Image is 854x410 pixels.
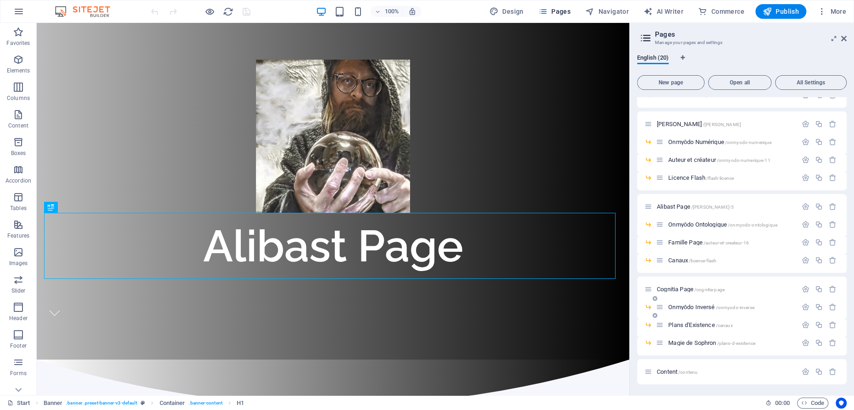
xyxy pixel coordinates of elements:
span: Click to open page [668,156,770,163]
i: On resize automatically adjust zoom level to fit chosen device. [408,7,416,16]
p: Columns [7,94,30,102]
span: Click to open page [668,239,749,246]
div: Settings [802,256,810,264]
div: Duplicate [815,339,823,347]
div: Settings [802,368,810,376]
div: Remove [829,339,837,347]
div: Duplicate [815,156,823,164]
button: More [814,4,850,19]
span: Publish [763,7,799,16]
span: Code [801,398,824,409]
span: Onmyōdo Inversé [668,304,754,310]
button: Usercentrics [836,398,847,409]
p: Accordion [6,177,31,184]
div: Remove [829,203,837,211]
div: Settings [802,221,810,228]
span: /cognitia-page [694,287,725,292]
span: Cognitia Page [657,286,725,293]
div: Remove [829,156,837,164]
div: Settings [802,339,810,347]
div: Settings [802,321,810,329]
span: English (20) [637,52,669,65]
p: Forms [10,370,27,377]
a: Click to cancel selection. Double-click to open Pages [7,398,30,409]
div: Remove [829,321,837,329]
span: AI Writer [643,7,683,16]
div: Settings [802,174,810,182]
span: Commerce [698,7,744,16]
span: Click to open page [668,221,777,228]
div: Licence Flash/flash-licence [665,175,797,181]
div: Alibast Page/[PERSON_NAME]-5 [654,204,797,210]
button: Click here to leave preview mode and continue editing [204,6,215,17]
button: AI Writer [640,4,687,19]
div: Duplicate [815,368,823,376]
div: Language Tabs [637,54,847,72]
span: /onmyodo-numerique [725,140,772,145]
span: Click to open page [657,121,741,127]
div: Cognitia Page/cognitia-page [654,286,797,292]
div: Remove [829,238,837,246]
div: Remove [829,256,837,264]
span: Click to open page [668,174,734,181]
span: /contenu [678,370,698,375]
div: Plans d'Existence/canaux [665,322,797,328]
button: Publish [755,4,806,19]
div: Onmyōdo Inversé/onmyodo-inverse [665,304,797,310]
span: . banner .preset-banner-v3-default [66,398,137,409]
div: Remove [829,174,837,182]
div: Settings [802,156,810,164]
div: Settings [802,203,810,211]
div: Settings [802,138,810,146]
div: Settings [802,303,810,311]
span: /[PERSON_NAME] [703,122,741,127]
div: Settings [802,238,810,246]
div: Duplicate [815,174,823,182]
p: Content [8,122,28,129]
button: Open all [708,75,771,90]
div: Onmyōdo Ontologique/onmyodo-ontologique [665,222,797,227]
p: Favorites [6,39,30,47]
button: Navigator [582,4,632,19]
span: New page [641,80,700,85]
span: 00 00 [775,398,789,409]
span: /onmyodo-inverse [716,305,754,310]
i: Reload page [223,6,233,17]
span: /onmyodo-numerique-11 [717,158,771,163]
button: reload [222,6,233,17]
div: Duplicate [815,138,823,146]
span: /flash-licence [706,176,734,181]
h6: 100% [384,6,399,17]
div: Remove [829,120,837,128]
button: New page [637,75,704,90]
div: [PERSON_NAME]/[PERSON_NAME] [654,121,797,127]
span: Navigator [585,7,629,16]
span: /auteur-et-createur-16 [704,240,749,245]
div: Auteur et créateur/onmyodo-numerique-11 [665,157,797,163]
span: All Settings [779,80,843,85]
div: Canaux/licence-flash [665,257,797,263]
button: Pages [535,4,574,19]
div: Remove [829,138,837,146]
span: Click to select. Double-click to edit [44,398,63,409]
div: Duplicate [815,321,823,329]
p: Tables [10,205,27,212]
span: /canaux [716,323,733,328]
h6: Session time [765,398,790,409]
span: Click to open page [668,139,771,145]
button: All Settings [775,75,847,90]
p: Footer [10,342,27,349]
div: Settings [802,285,810,293]
div: Design (Ctrl+Alt+Y) [486,4,527,19]
button: 100% [371,6,403,17]
span: /[PERSON_NAME]-5 [691,205,734,210]
i: This element is a customizable preset [141,400,145,405]
nav: breadcrumb [44,398,244,409]
span: Click to select. Double-click to edit [160,398,185,409]
span: Click to open page [657,368,698,375]
div: Remove [829,285,837,293]
span: Click to open page [668,257,716,264]
span: Pages [538,7,571,16]
p: Slider [11,287,26,294]
span: Click to open page [668,321,732,328]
